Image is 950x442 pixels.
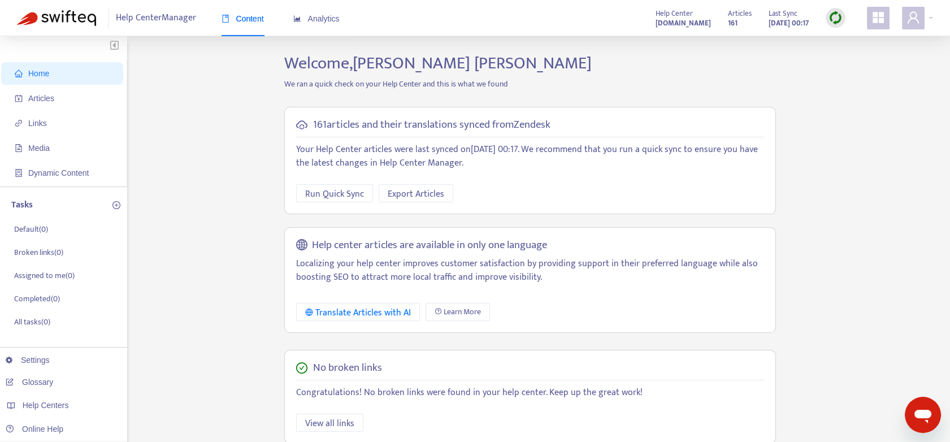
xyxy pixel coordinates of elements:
[6,378,53,387] a: Glossary
[222,15,229,23] span: book
[305,306,411,320] div: Translate Articles with AI
[871,11,885,24] span: appstore
[296,414,363,432] button: View all links
[313,362,382,375] h5: No broken links
[656,17,711,29] strong: [DOMAIN_NAME]
[296,143,764,170] p: Your Help Center articles were last synced on [DATE] 00:17 . We recommend that you run a quick sy...
[769,17,809,29] strong: [DATE] 00:17
[656,16,711,29] a: [DOMAIN_NAME]
[284,49,592,77] span: Welcome, [PERSON_NAME] [PERSON_NAME]
[116,7,196,29] span: Help Center Manager
[14,316,50,328] p: All tasks ( 0 )
[28,168,89,177] span: Dynamic Content
[14,246,63,258] p: Broken links ( 0 )
[296,239,307,252] span: global
[305,187,364,201] span: Run Quick Sync
[293,15,301,23] span: area-chart
[14,293,60,305] p: Completed ( 0 )
[296,362,307,374] span: check-circle
[444,306,481,318] span: Learn More
[296,257,764,284] p: Localizing your help center improves customer satisfaction by providing support in their preferre...
[15,94,23,102] span: account-book
[769,7,797,20] span: Last Sync
[11,198,33,212] p: Tasks
[296,119,307,131] span: cloud-sync
[6,424,63,434] a: Online Help
[728,7,752,20] span: Articles
[112,201,120,209] span: plus-circle
[23,401,69,410] span: Help Centers
[426,303,490,321] a: Learn More
[296,303,420,321] button: Translate Articles with AI
[6,356,50,365] a: Settings
[14,270,75,281] p: Assigned to me ( 0 )
[15,70,23,77] span: home
[14,223,48,235] p: Default ( 0 )
[293,14,340,23] span: Analytics
[15,144,23,152] span: file-image
[296,386,764,400] p: Congratulations! No broken links were found in your help center. Keep up the great work!
[828,11,843,25] img: sync.dc5367851b00ba804db3.png
[28,94,54,103] span: Articles
[312,239,547,252] h5: Help center articles are available in only one language
[15,119,23,127] span: link
[28,144,50,153] span: Media
[222,14,264,23] span: Content
[15,169,23,177] span: container
[305,417,354,431] span: View all links
[276,78,784,90] p: We ran a quick check on your Help Center and this is what we found
[28,119,47,128] span: Links
[728,17,738,29] strong: 161
[17,10,96,26] img: Swifteq
[906,11,920,24] span: user
[296,184,373,202] button: Run Quick Sync
[656,7,693,20] span: Help Center
[388,187,444,201] span: Export Articles
[905,397,941,433] iframe: Button to launch messaging window
[28,69,49,78] span: Home
[379,184,453,202] button: Export Articles
[313,119,550,132] h5: 161 articles and their translations synced from Zendesk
